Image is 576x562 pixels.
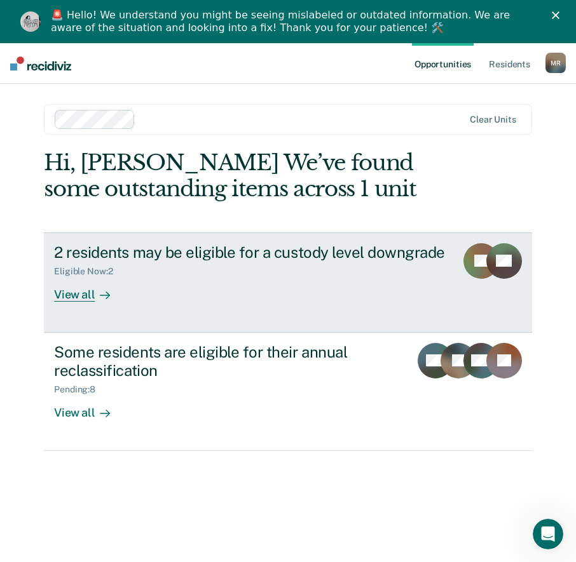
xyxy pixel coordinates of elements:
[54,384,106,395] div: Pending : 8
[545,53,566,73] div: M R
[10,57,71,70] img: Recidiviz
[44,150,434,202] div: Hi, [PERSON_NAME] We’ve found some outstanding items across 1 unit
[486,43,533,84] a: Residents
[470,114,516,125] div: Clear units
[412,43,474,84] a: Opportunities
[545,53,566,73] button: MR
[20,11,41,32] img: Profile image for Kim
[54,343,399,380] div: Some residents are eligible for their annual reclassification
[54,277,125,302] div: View all
[552,11,565,19] div: Close
[44,232,531,333] a: 2 residents may be eligible for a custody level downgradeEligible Now:2View all
[51,9,535,34] div: 🚨 Hello! We understand you might be seeing mislabeled or outdated information. We are aware of th...
[44,333,531,451] a: Some residents are eligible for their annual reclassificationPending:8View all
[54,395,125,420] div: View all
[533,519,563,549] iframe: Intercom live chat
[54,266,123,277] div: Eligible Now : 2
[54,243,445,262] div: 2 residents may be eligible for a custody level downgrade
